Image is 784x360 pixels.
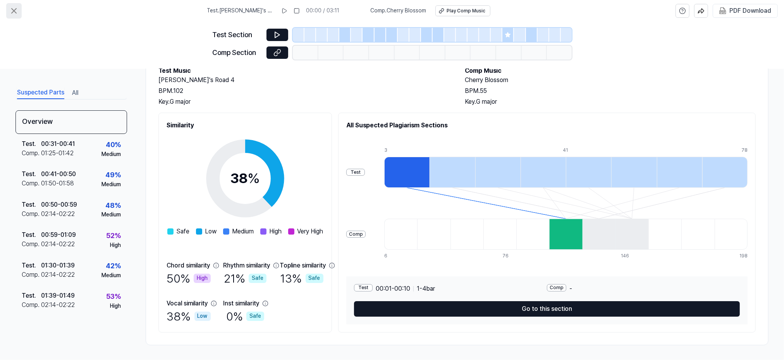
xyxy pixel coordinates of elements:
h2: All Suspected Plagiarism Sections [346,121,748,130]
img: share [698,7,705,14]
div: Chord similarity [167,261,210,270]
div: 02:14 - 02:22 [41,300,75,310]
span: Low [205,227,217,236]
div: Test [346,169,365,176]
div: 38 [230,168,260,189]
div: Low [194,312,211,321]
div: 02:14 - 02:22 [41,270,75,279]
div: 52 % [106,230,121,242]
div: Comp . [22,270,41,279]
div: 76 [503,253,536,259]
div: High [194,274,211,283]
div: Safe [306,274,323,283]
div: Comp . [22,149,41,158]
div: 42 % [106,261,121,272]
div: Rhythm similarity [223,261,270,270]
h2: Test Music [158,66,449,75]
span: Test . [PERSON_NAME]'s Road 4 [207,7,275,15]
span: % [248,170,260,187]
div: Test . [22,230,41,240]
div: 146 [621,253,654,259]
div: BPM. 55 [465,86,756,96]
div: 02:14 - 02:22 [41,209,75,219]
div: Overview [15,110,127,134]
div: Vocal similarity [167,299,208,308]
div: 198 [739,253,748,259]
div: 00:31 - 00:41 [41,139,75,149]
img: PDF Download [719,7,726,14]
div: 53 % [106,291,121,302]
div: Test . [22,261,41,270]
div: Test . [22,200,41,209]
span: Medium [232,227,254,236]
div: 0 % [226,308,264,324]
div: 13 % [280,270,323,286]
div: Medium [101,211,121,219]
div: 01:30 - 01:39 [41,261,75,270]
div: 00:50 - 00:59 [41,200,77,209]
button: help [676,4,689,18]
span: Very High [297,227,323,236]
div: 38 % [167,308,211,324]
span: 00:01 - 00:10 [376,284,410,293]
div: 78 [741,147,748,154]
h2: [PERSON_NAME]'s Road 4 [158,75,449,85]
div: Comp [547,284,566,291]
div: 02:14 - 02:22 [41,240,75,249]
div: Test Section [212,29,262,41]
h2: Similarity [167,121,324,130]
div: PDF Download [729,6,771,16]
div: 00:59 - 01:09 [41,230,76,240]
div: 41 [563,147,608,154]
div: Test . [22,170,41,179]
div: Test [354,284,373,291]
div: Safe [249,274,266,283]
button: Suspected Parts [17,87,64,99]
div: Play Comp Music [447,8,485,14]
div: High [110,242,121,249]
div: High [110,302,121,310]
div: Safe [246,312,264,321]
div: 21 % [224,270,266,286]
div: 01:50 - 01:58 [41,179,74,188]
button: Go to this section [354,301,740,317]
button: PDF Download [718,4,773,17]
div: - [547,284,740,293]
h2: Comp Music [465,66,756,75]
div: 00:41 - 00:50 [41,170,76,179]
div: Comp . [22,300,41,310]
div: Medium [101,272,121,279]
button: Play Comp Music [435,5,490,16]
div: 01:25 - 01:42 [41,149,74,158]
div: Comp . [22,209,41,219]
div: 00:00 / 03:11 [306,7,339,15]
div: Test . [22,139,41,149]
span: 1 - 4 bar [417,284,435,293]
div: Test . [22,291,41,300]
div: Comp . [22,240,41,249]
div: 01:39 - 01:49 [41,291,75,300]
div: Comp Section [212,47,262,58]
div: Topline similarity [280,261,326,270]
div: 3 [384,147,430,154]
span: High [270,227,282,236]
div: BPM. 102 [158,86,449,96]
div: Key. G major [158,97,449,106]
div: Medium [101,181,121,189]
div: Medium [101,151,121,158]
div: 49 % [105,170,121,181]
div: Comp [346,231,366,238]
svg: help [679,7,686,15]
div: Comp . [22,179,41,188]
h2: Cherry Blossom [465,75,756,85]
div: 48 % [105,200,121,211]
div: 50 % [167,270,211,286]
span: Safe [177,227,190,236]
div: 6 [384,253,417,259]
span: Comp . Cherry Blossom [370,7,426,15]
div: Inst similarity [223,299,259,308]
div: Key. G major [465,97,756,106]
button: All [72,87,78,99]
div: 40 % [106,139,121,151]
